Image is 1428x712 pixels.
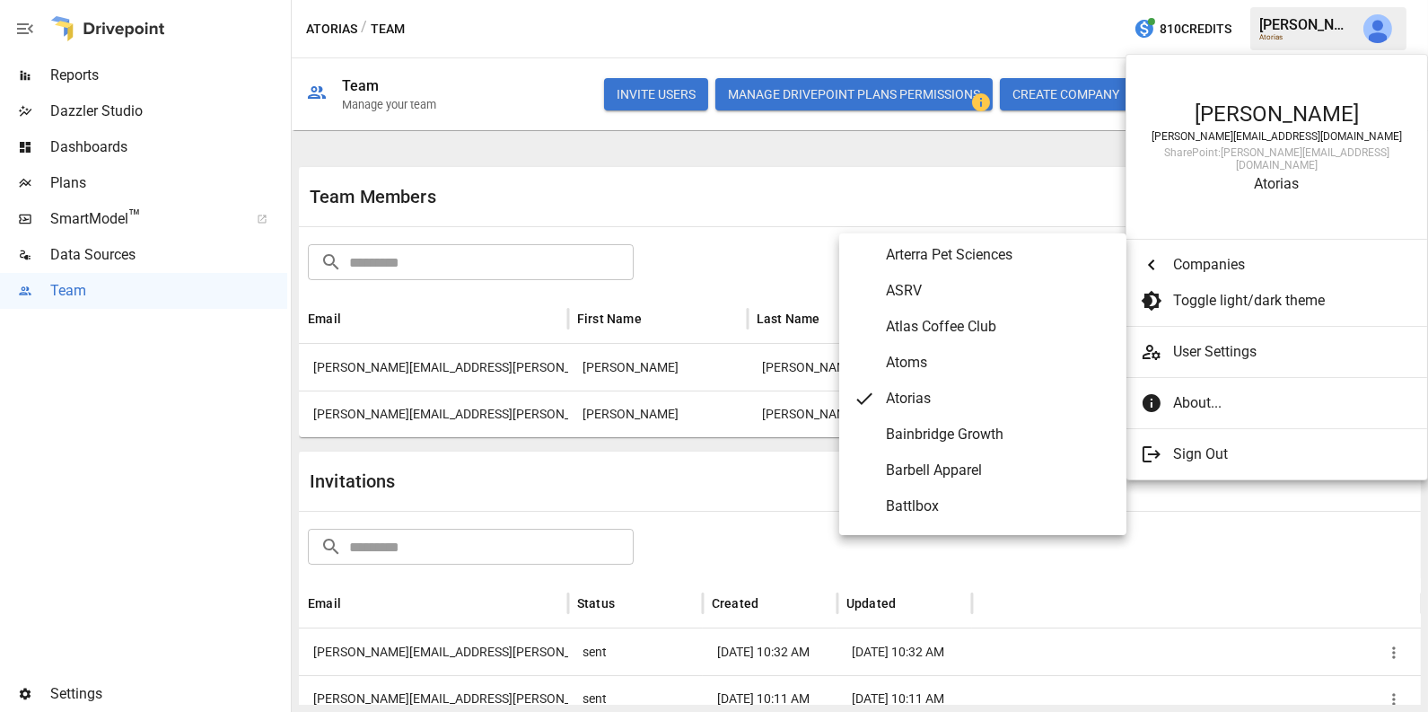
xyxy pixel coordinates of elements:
span: Bainbridge Growth [886,424,1112,445]
div: [PERSON_NAME] [1144,101,1409,127]
div: [PERSON_NAME][EMAIL_ADDRESS][DOMAIN_NAME] [1144,130,1409,143]
span: Atlas Coffee Club [886,316,1112,338]
div: SharePoint: [PERSON_NAME][EMAIL_ADDRESS][DOMAIN_NAME] [1144,146,1409,171]
span: Sign Out [1173,444,1399,465]
span: Atorias [886,388,1112,409]
span: Atoms [886,352,1112,374]
div: Atorias [1144,175,1409,192]
span: ASRV [886,280,1112,302]
span: Companies [1173,254,1399,276]
span: Battlbox [886,496,1112,517]
span: Barbell Apparel [886,460,1112,481]
span: User Settings [1173,341,1413,363]
span: Toggle light/dark theme [1173,290,1399,312]
span: Arterra Pet Sciences [886,244,1112,266]
span: About... [1173,392,1399,414]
